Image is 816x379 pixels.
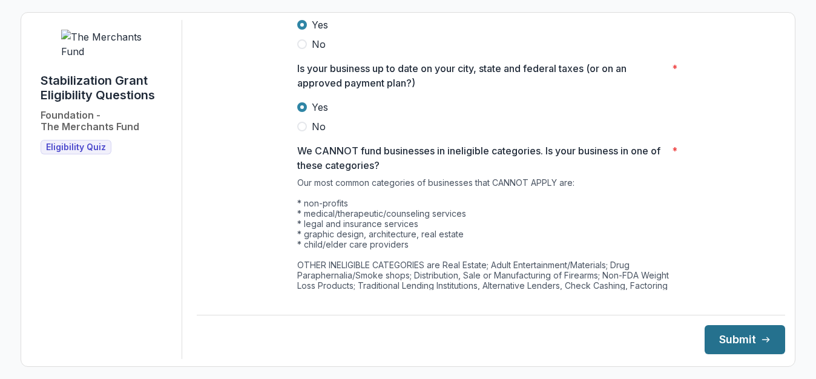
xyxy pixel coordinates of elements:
[41,110,139,133] h2: Foundation - The Merchants Fund
[41,73,172,102] h1: Stabilization Grant Eligibility Questions
[297,143,667,173] p: We CANNOT fund businesses in ineligible categories. Is your business in one of these categories?
[46,142,106,153] span: Eligibility Quiz
[297,61,667,90] p: Is your business up to date on your city, state and federal taxes (or on an approved payment plan?)
[705,325,785,354] button: Submit
[312,18,328,32] span: Yes
[312,100,328,114] span: Yes
[297,177,685,326] div: Our most common categories of businesses that CANNOT APPLY are: * non-profits * medical/therapeut...
[61,30,152,59] img: The Merchants Fund
[312,37,326,51] span: No
[312,119,326,134] span: No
